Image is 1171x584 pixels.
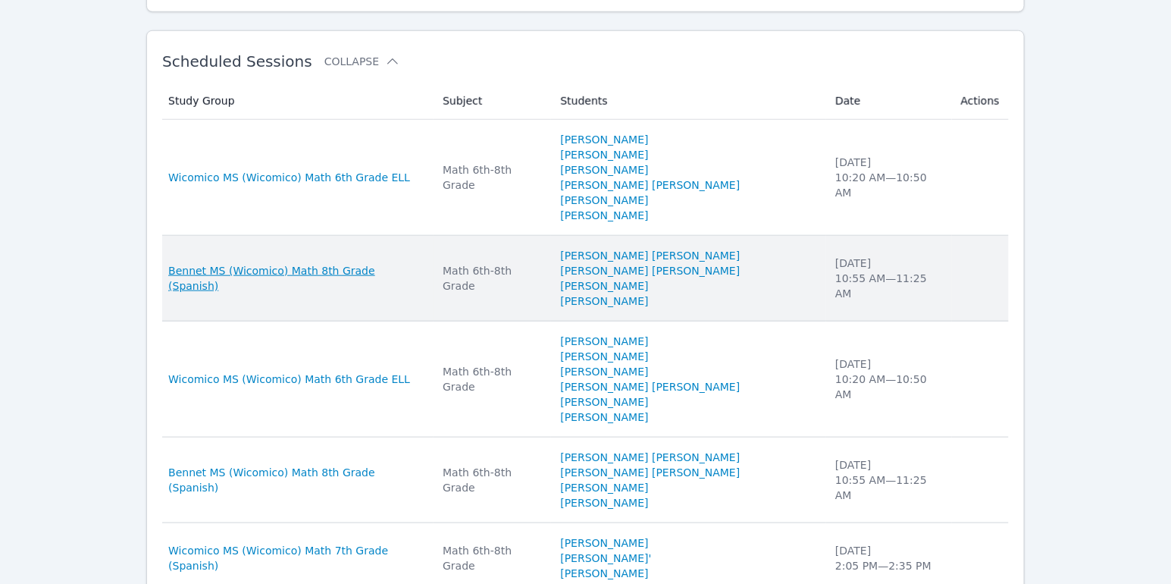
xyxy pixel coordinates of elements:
[560,349,648,364] a: [PERSON_NAME]
[560,379,817,410] a: [PERSON_NAME] [PERSON_NAME] [PERSON_NAME]
[560,177,817,208] a: [PERSON_NAME] [PERSON_NAME] [PERSON_NAME]
[434,83,551,120] th: Subject
[952,83,1009,120] th: Actions
[162,120,1009,236] tr: Wicomico MS (Wicomico) Math 6th Grade ELLMath 6th-8th Grade[PERSON_NAME][PERSON_NAME][PERSON_NAME...
[560,480,648,495] a: [PERSON_NAME]
[162,322,1009,438] tr: Wicomico MS (Wicomico) Math 6th Grade ELLMath 6th-8th Grade[PERSON_NAME][PERSON_NAME][PERSON_NAME...
[168,543,424,573] a: Wicomico MS (Wicomico) Math 7th Grade (Spanish)
[560,535,648,551] a: [PERSON_NAME]
[443,543,542,573] div: Math 6th-8th Grade
[835,256,943,301] div: [DATE] 10:55 AM — 11:25 AM
[443,162,542,193] div: Math 6th-8th Grade
[560,294,648,309] a: [PERSON_NAME]
[443,465,542,495] div: Math 6th-8th Grade
[560,551,651,566] a: [PERSON_NAME]'
[560,410,648,425] a: [PERSON_NAME]
[560,334,648,349] a: [PERSON_NAME]
[560,566,648,581] a: [PERSON_NAME]
[560,450,740,465] a: [PERSON_NAME] [PERSON_NAME]
[168,372,410,387] a: Wicomico MS (Wicomico) Math 6th Grade ELL
[162,83,434,120] th: Study Group
[168,263,424,294] a: Bennet MS (Wicomico) Math 8th Grade (Spanish)
[162,52,312,71] span: Scheduled Sessions
[835,356,943,402] div: [DATE] 10:20 AM — 10:50 AM
[560,132,648,147] a: [PERSON_NAME]
[560,278,648,294] a: [PERSON_NAME]
[162,438,1009,523] tr: Bennet MS (Wicomico) Math 8th Grade (Spanish)Math 6th-8th Grade[PERSON_NAME] [PERSON_NAME][PERSON...
[560,364,648,379] a: [PERSON_NAME]
[835,155,943,200] div: [DATE] 10:20 AM — 10:50 AM
[560,495,648,510] a: [PERSON_NAME]
[560,147,648,162] a: [PERSON_NAME]
[443,263,542,294] div: Math 6th-8th Grade
[324,54,400,69] button: Collapse
[168,465,424,495] a: Bennet MS (Wicomico) Math 8th Grade (Spanish)
[826,83,952,120] th: Date
[162,236,1009,322] tr: Bennet MS (Wicomico) Math 8th Grade (Spanish)Math 6th-8th Grade[PERSON_NAME] [PERSON_NAME][PERSON...
[835,457,943,503] div: [DATE] 10:55 AM — 11:25 AM
[560,248,740,263] a: [PERSON_NAME] [PERSON_NAME]
[560,208,648,223] a: [PERSON_NAME]
[560,263,740,278] a: [PERSON_NAME] [PERSON_NAME]
[560,465,740,480] a: [PERSON_NAME] [PERSON_NAME]
[168,170,410,185] a: Wicomico MS (Wicomico) Math 6th Grade ELL
[551,83,826,120] th: Students
[560,162,648,177] a: [PERSON_NAME]
[835,543,943,573] div: [DATE] 2:05 PM — 2:35 PM
[443,364,542,394] div: Math 6th-8th Grade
